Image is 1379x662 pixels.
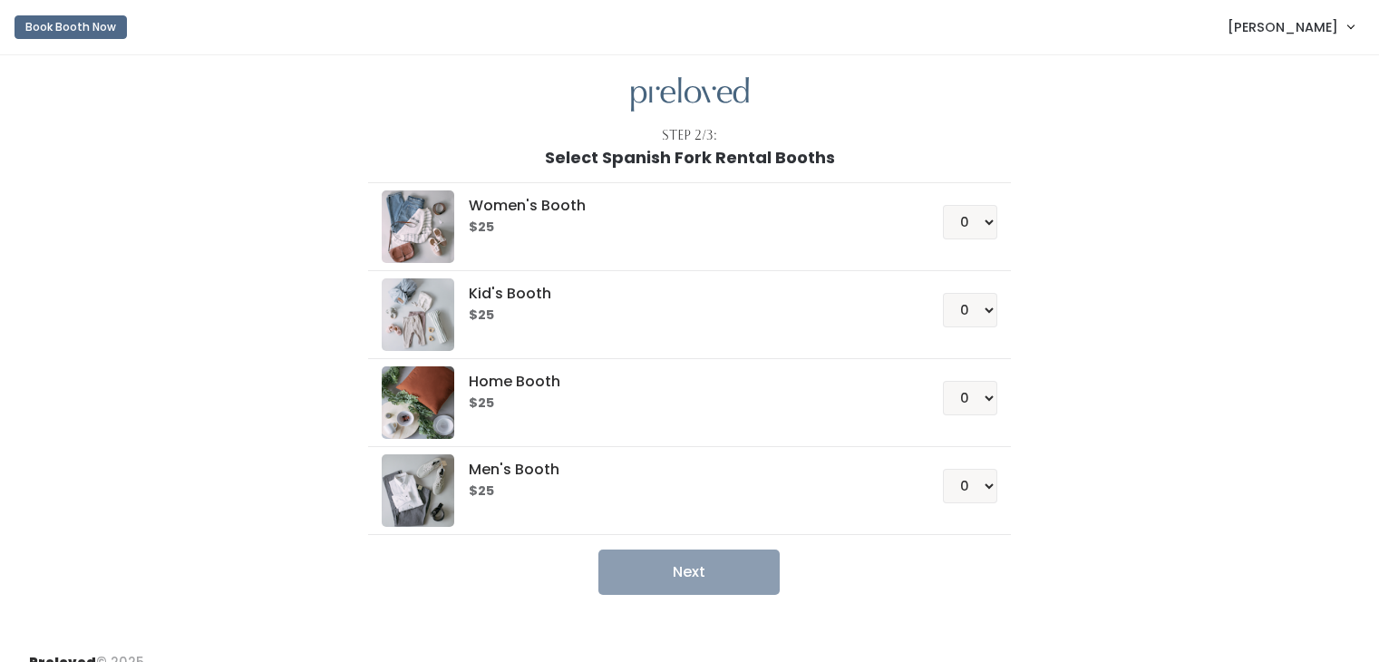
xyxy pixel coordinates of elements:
[469,220,899,235] h6: $25
[469,484,899,499] h6: $25
[469,462,899,478] h5: Men's Booth
[545,149,835,167] h1: Select Spanish Fork Rental Booths
[469,198,899,214] h5: Women's Booth
[662,126,717,145] div: Step 2/3:
[469,396,899,411] h6: $25
[15,15,127,39] button: Book Booth Now
[382,366,454,439] img: preloved logo
[382,454,454,527] img: preloved logo
[382,190,454,263] img: preloved logo
[1209,7,1372,46] a: [PERSON_NAME]
[469,308,899,323] h6: $25
[469,374,899,390] h5: Home Booth
[1228,17,1338,37] span: [PERSON_NAME]
[469,286,899,302] h5: Kid's Booth
[15,7,127,47] a: Book Booth Now
[598,550,780,595] button: Next
[631,77,749,112] img: preloved logo
[382,278,454,351] img: preloved logo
